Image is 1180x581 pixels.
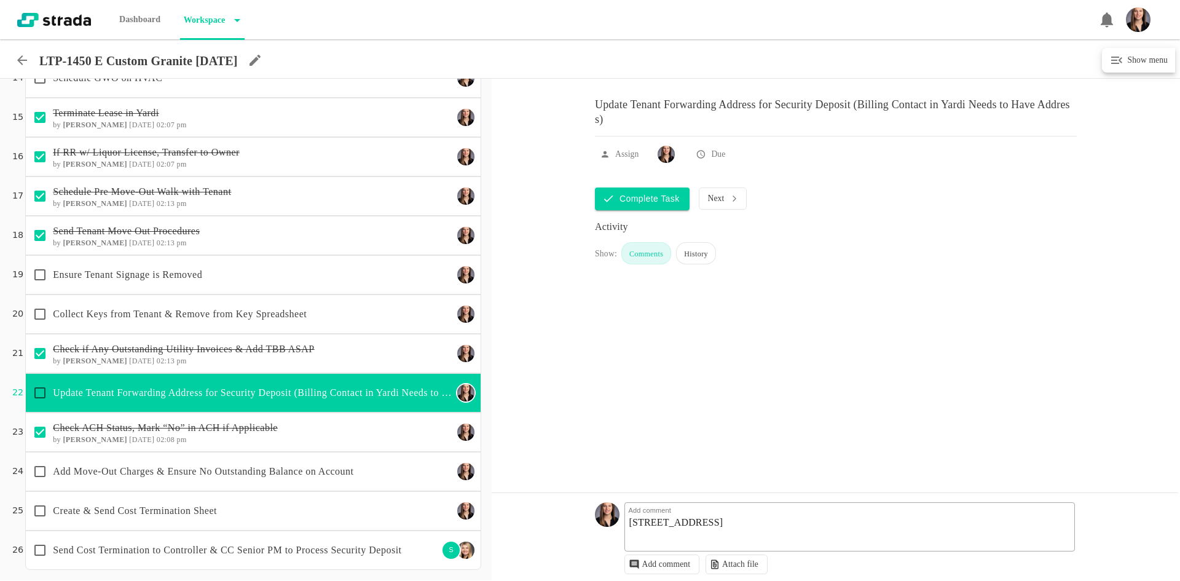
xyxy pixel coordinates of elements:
[457,109,474,126] img: Ty Depies
[1126,7,1150,32] img: Headshot_Vertical.jpg
[53,357,453,365] h6: by [DATE] 02:13 pm
[12,268,23,282] p: 19
[53,504,453,518] p: Create & Send Cost Termination Sheet
[53,543,438,558] p: Send Cost Termination to Controller & CC Senior PM to Process Security Deposit
[457,266,474,283] img: Ty Depies
[180,8,226,33] p: Workspace
[12,150,23,164] p: 16
[63,199,127,208] b: [PERSON_NAME]
[457,148,474,165] img: Ty Depies
[457,424,474,441] img: Ty Depies
[457,188,474,205] img: Ty Depies
[53,464,453,479] p: Add Move-Out Charges & Ensure No Outstanding Balance on Account
[53,184,453,199] p: Schedule Pre Move-Out Walk with Tenant
[53,342,453,357] p: Check if Any Outstanding Utility Invoices & Add TBB ASAP
[12,425,23,439] p: 23
[1124,53,1168,68] h6: Show menu
[457,227,474,244] img: Ty Depies
[12,189,23,203] p: 17
[53,267,453,282] p: Ensure Tenant Signage is Removed
[457,502,474,520] img: Ty Depies
[621,242,671,264] div: Comments
[53,199,453,208] h6: by [DATE] 02:13 pm
[595,88,1077,127] p: Update Tenant Forwarding Address for Security Deposit (Billing Contact in Yardi Needs to Have Add...
[12,307,23,321] p: 20
[116,7,164,32] p: Dashboard
[53,385,453,400] p: Update Tenant Forwarding Address for Security Deposit (Billing Contact in Yardi Needs to Have Add...
[53,307,453,322] p: Collect Keys from Tenant & Remove from Key Spreadsheet
[708,194,725,204] p: Next
[642,559,691,569] p: Add comment
[457,542,474,559] img: Maggie Keasling
[595,219,1077,234] div: Activity
[626,503,986,518] p: Add comment
[63,239,127,247] b: [PERSON_NAME]
[676,242,716,264] div: History
[53,121,453,129] h6: by [DATE] 02:07 pm
[722,559,758,569] p: Attach file
[12,504,23,518] p: 25
[457,384,474,401] img: Ty Depies
[457,463,474,480] img: Ty Depies
[658,146,675,163] img: Ty Depies
[12,111,23,124] p: 15
[53,224,453,239] p: Send Tenant Move Out Procedures
[457,345,474,362] img: Ty Depies
[457,306,474,323] img: Ty Depies
[63,160,127,168] b: [PERSON_NAME]
[12,465,23,478] p: 24
[53,106,453,121] p: Terminate Lease in Yardi
[53,435,453,444] h6: by [DATE] 02:08 pm
[441,540,461,560] div: S
[615,148,639,160] p: Assign
[53,160,453,168] h6: by [DATE] 02:07 pm
[39,53,238,68] p: LTP-1450 E Custom Granite [DATE]
[12,229,23,242] p: 18
[711,148,725,160] p: Due
[595,188,690,210] button: Complete Task
[17,13,91,27] img: strada-logo
[53,239,453,247] h6: by [DATE] 02:13 pm
[12,543,23,557] p: 26
[595,248,617,264] div: Show:
[595,502,619,527] img: Headshot_Vertical.jpg
[53,145,453,160] p: If RR w/ Liquor License, Transfer to Owner
[12,386,23,400] p: 22
[12,347,23,360] p: 21
[63,357,127,365] b: [PERSON_NAME]
[63,121,127,129] b: [PERSON_NAME]
[63,435,127,444] b: [PERSON_NAME]
[53,421,453,435] p: Check ACH Status, Mark “No” in ACH if Applicable
[627,515,1077,551] textarea: [STREET_ADDRESS]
